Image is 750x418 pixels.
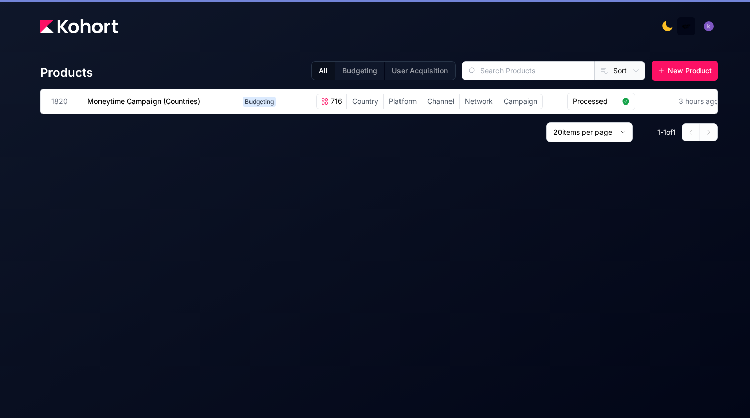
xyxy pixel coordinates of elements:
[673,128,676,136] span: 1
[312,62,335,80] button: All
[384,94,422,109] span: Platform
[498,94,542,109] span: Campaign
[681,21,691,31] img: logo_MoneyTimeLogo_1_20250619094856634230.png
[87,97,201,106] span: Moneytime Campaign (Countries)
[652,61,718,81] button: New Product
[243,97,276,107] span: Budgeting
[573,96,618,107] span: Processed
[329,96,342,107] span: 716
[660,128,663,136] span: -
[553,128,562,136] span: 20
[666,128,673,136] span: of
[347,94,383,109] span: Country
[546,122,633,142] button: 20items per page
[335,62,384,80] button: Budgeting
[51,96,75,107] span: 1820
[422,94,459,109] span: Channel
[677,94,720,109] div: 3 hours ago
[668,66,712,76] span: New Product
[40,19,118,33] img: Kohort logo
[384,62,455,80] button: User Acquisition
[613,66,627,76] span: Sort
[663,128,666,136] span: 1
[462,62,594,80] input: Search Products
[657,128,660,136] span: 1
[562,128,612,136] span: items per page
[460,94,498,109] span: Network
[40,65,93,81] h4: Products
